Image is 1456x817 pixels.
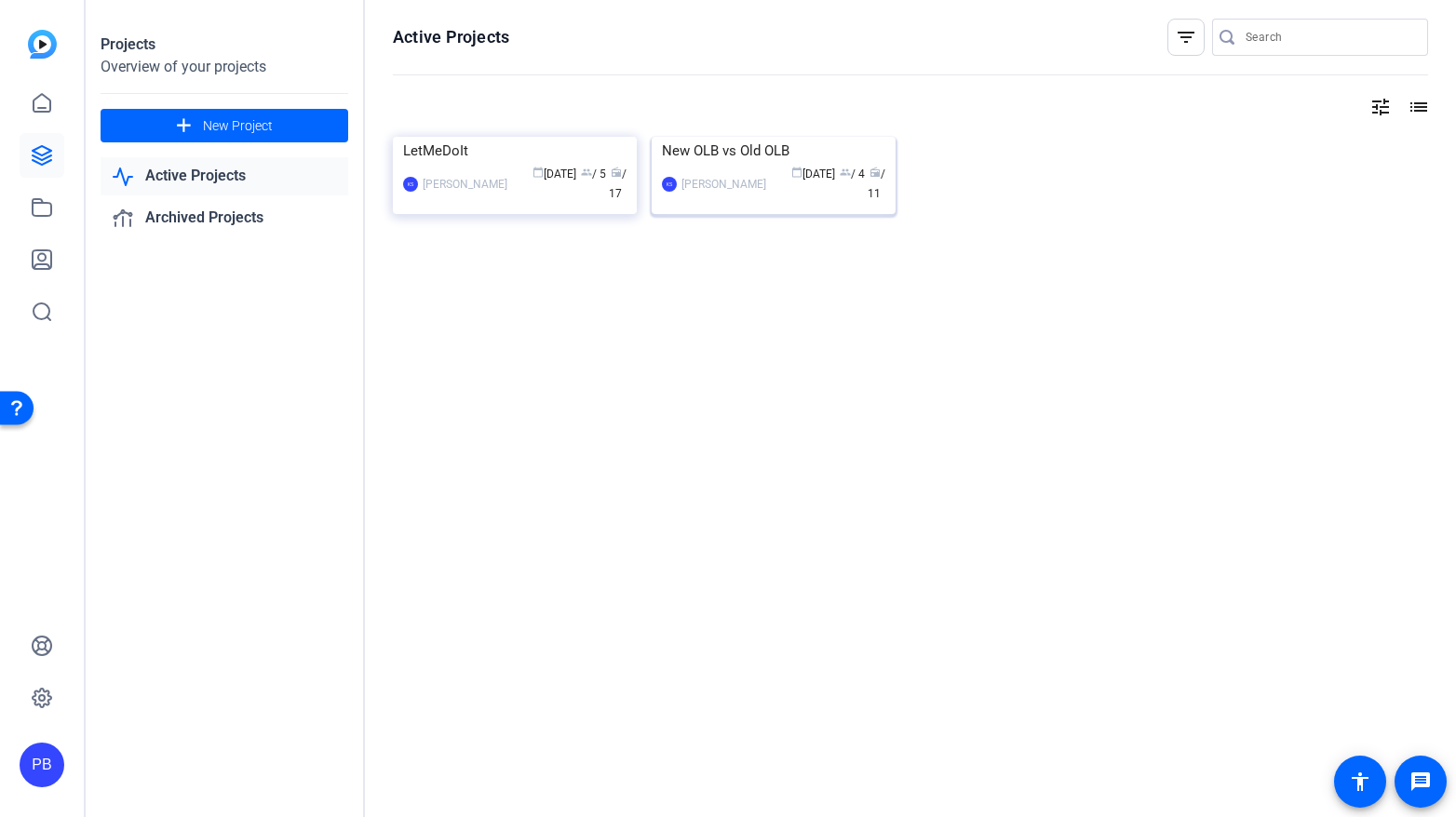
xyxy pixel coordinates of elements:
span: / 5 [581,167,606,181]
div: KS [662,177,677,192]
a: Active Projects [101,157,348,195]
button: New Project [101,109,348,142]
span: [DATE] [533,167,576,181]
mat-icon: message [1409,770,1432,793]
span: calendar_today [791,167,802,178]
span: / 4 [840,167,865,181]
div: [PERSON_NAME] [681,175,766,194]
span: radio [870,167,881,178]
mat-icon: list [1406,96,1428,118]
div: PB [20,743,64,787]
div: KS [403,177,418,192]
span: group [581,167,592,178]
h1: Active Projects [393,26,509,48]
div: [PERSON_NAME] [423,175,507,194]
span: / 11 [868,167,885,200]
div: Overview of your projects [101,56,348,78]
mat-icon: accessibility [1349,770,1371,793]
mat-icon: tune [1369,96,1392,118]
mat-icon: filter_list [1175,26,1197,48]
span: group [840,167,851,178]
mat-icon: add [172,114,195,138]
span: / 17 [609,167,627,200]
span: [DATE] [791,167,835,181]
span: calendar_today [533,167,544,178]
input: Search [1246,26,1413,48]
a: Archived Projects [101,199,348,237]
div: New OLB vs Old OLB [662,137,885,165]
span: radio [611,167,622,178]
div: LetMeDoIt [403,137,627,165]
img: blue-gradient.svg [28,30,57,59]
div: Projects [101,33,348,56]
span: New Project [203,116,273,136]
